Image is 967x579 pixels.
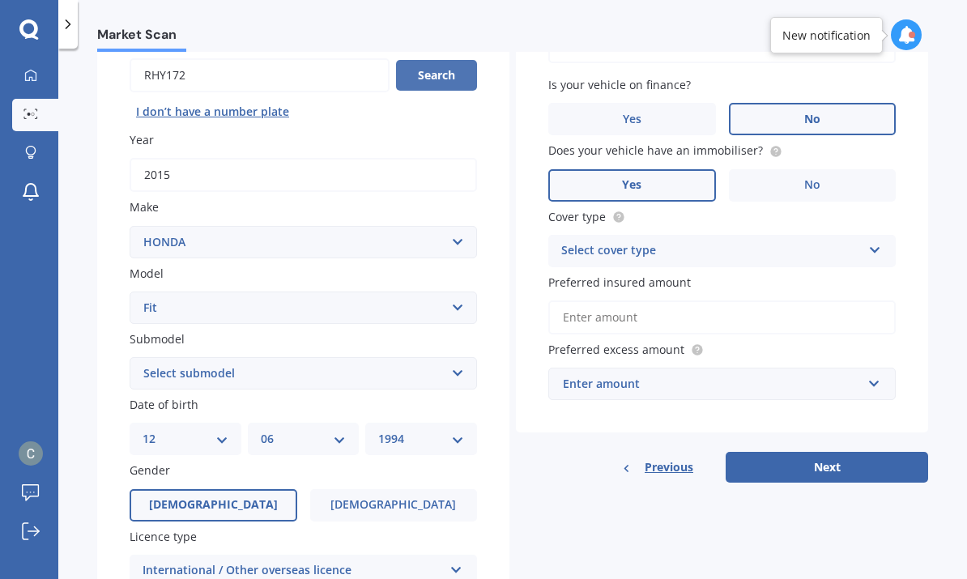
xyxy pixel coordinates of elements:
div: Enter amount [563,375,862,393]
input: Enter plate number [130,58,390,92]
span: No [804,178,820,192]
span: Does your vehicle have an immobiliser? [548,143,763,159]
div: Select cover type [561,241,862,261]
span: Is your vehicle on finance? [548,77,691,92]
input: Enter amount [548,300,896,334]
button: I don’t have a number plate [130,99,296,125]
span: Preferred excess amount [548,342,684,357]
span: Previous [645,455,693,479]
button: Search [396,60,477,91]
span: Licence type [130,529,197,544]
span: Yes [622,178,641,192]
span: [DEMOGRAPHIC_DATA] [149,498,278,512]
span: Cover type [548,209,606,224]
button: Next [726,452,928,483]
div: New notification [782,28,871,44]
span: Gender [130,463,170,479]
span: Market Scan [97,27,186,49]
span: Model [130,266,164,281]
span: Yes [623,113,641,126]
input: YYYY [130,158,477,192]
span: Preferred insured amount [548,275,691,290]
span: Make [130,200,159,215]
span: Submodel [130,331,185,347]
img: ACg8ocLwdc0yY2yv5WGte_gSL3Cb7e34tkQuwRT1F_2JnrenP3gi4w=s96-c [19,441,43,466]
span: Date of birth [130,397,198,412]
span: No [804,113,820,126]
span: Year [130,132,154,147]
span: [DEMOGRAPHIC_DATA] [330,498,456,512]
